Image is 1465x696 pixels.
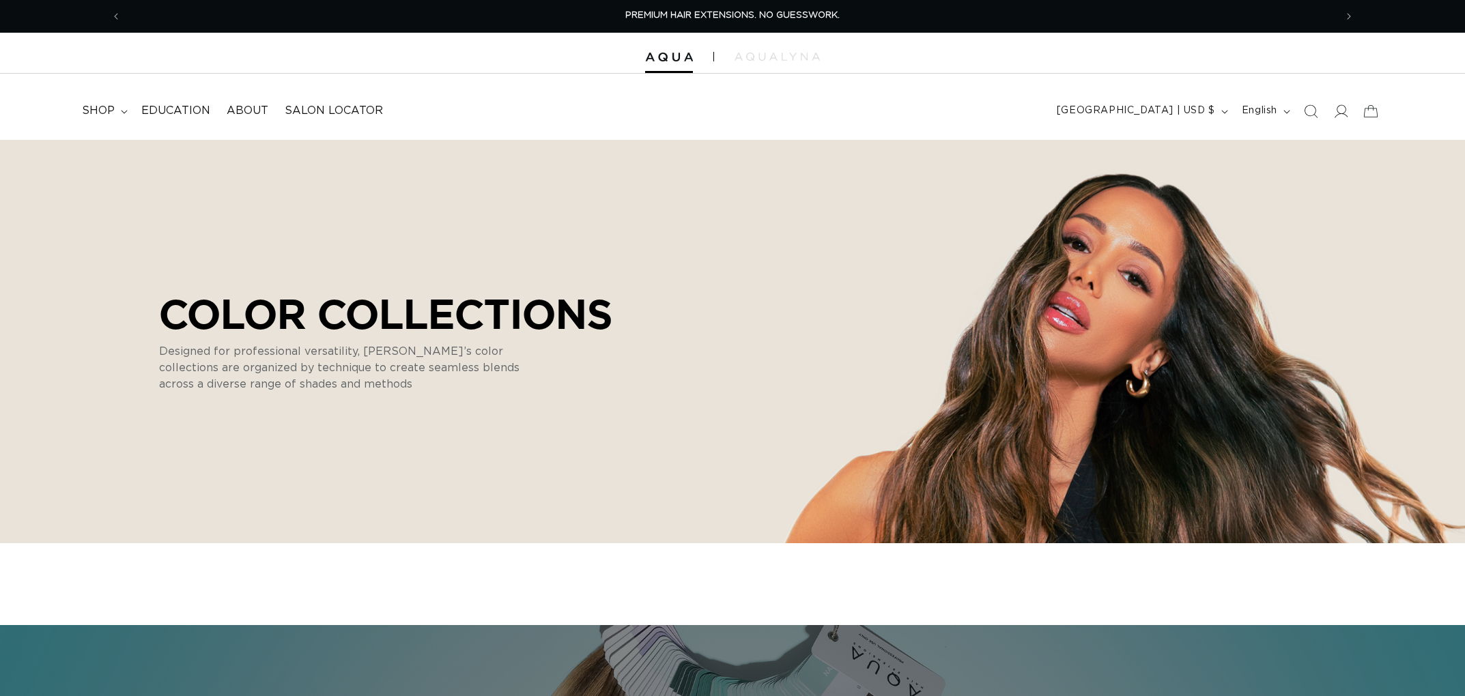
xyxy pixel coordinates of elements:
span: About [227,104,268,118]
span: Salon Locator [285,104,383,118]
p: Designed for professional versatility, [PERSON_NAME]’s color collections are organized by techniq... [159,343,555,392]
span: [GEOGRAPHIC_DATA] | USD $ [1057,104,1215,118]
summary: Search [1296,96,1326,126]
span: English [1242,104,1277,118]
button: Previous announcement [101,3,131,29]
span: PREMIUM HAIR EXTENSIONS. NO GUESSWORK. [625,11,840,20]
button: English [1234,98,1296,124]
a: Education [133,96,218,126]
img: aqualyna.com [735,53,820,61]
img: Aqua Hair Extensions [645,53,693,62]
a: Salon Locator [276,96,391,126]
summary: shop [74,96,133,126]
span: shop [82,104,115,118]
button: Next announcement [1334,3,1364,29]
span: Education [141,104,210,118]
button: [GEOGRAPHIC_DATA] | USD $ [1049,98,1234,124]
p: COLOR COLLECTIONS [159,290,612,336]
a: About [218,96,276,126]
